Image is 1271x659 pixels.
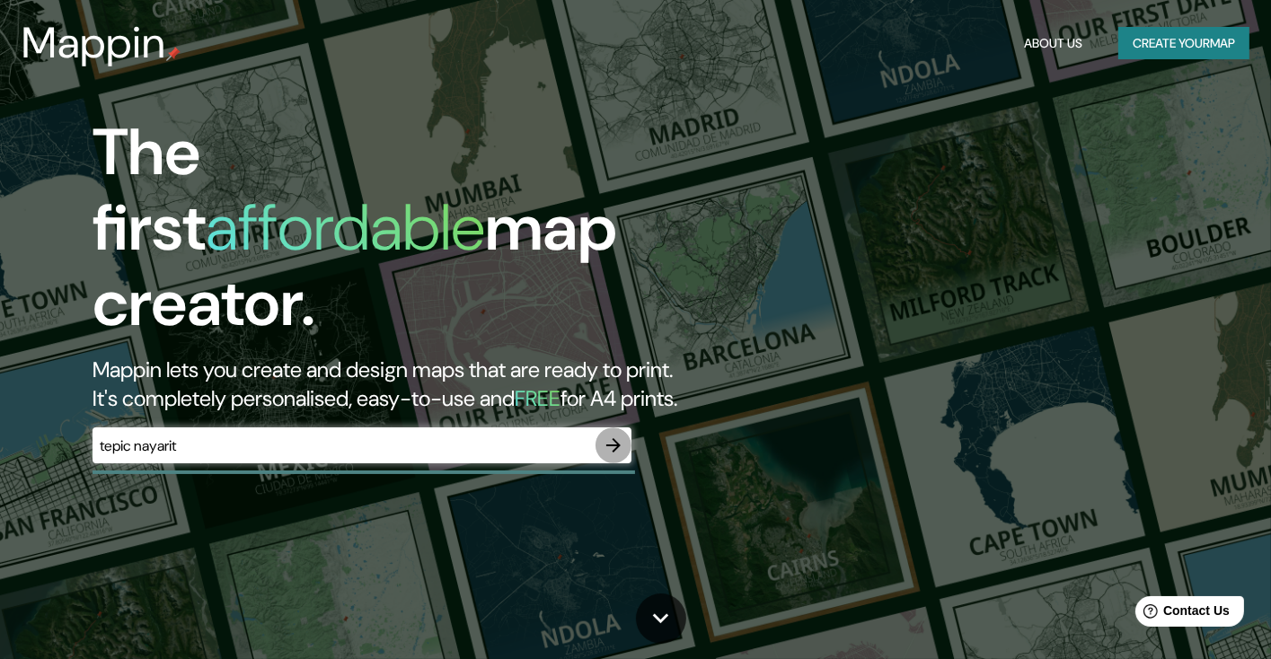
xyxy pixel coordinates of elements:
[93,356,728,413] h2: Mappin lets you create and design maps that are ready to print. It's completely personalised, eas...
[166,47,181,61] img: mappin-pin
[206,186,485,269] h1: affordable
[93,435,596,456] input: Choose your favourite place
[515,384,560,412] h5: FREE
[1118,27,1249,60] button: Create yourmap
[22,18,166,68] h3: Mappin
[93,115,728,356] h1: The first map creator.
[1017,27,1090,60] button: About Us
[1111,589,1251,639] iframe: Help widget launcher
